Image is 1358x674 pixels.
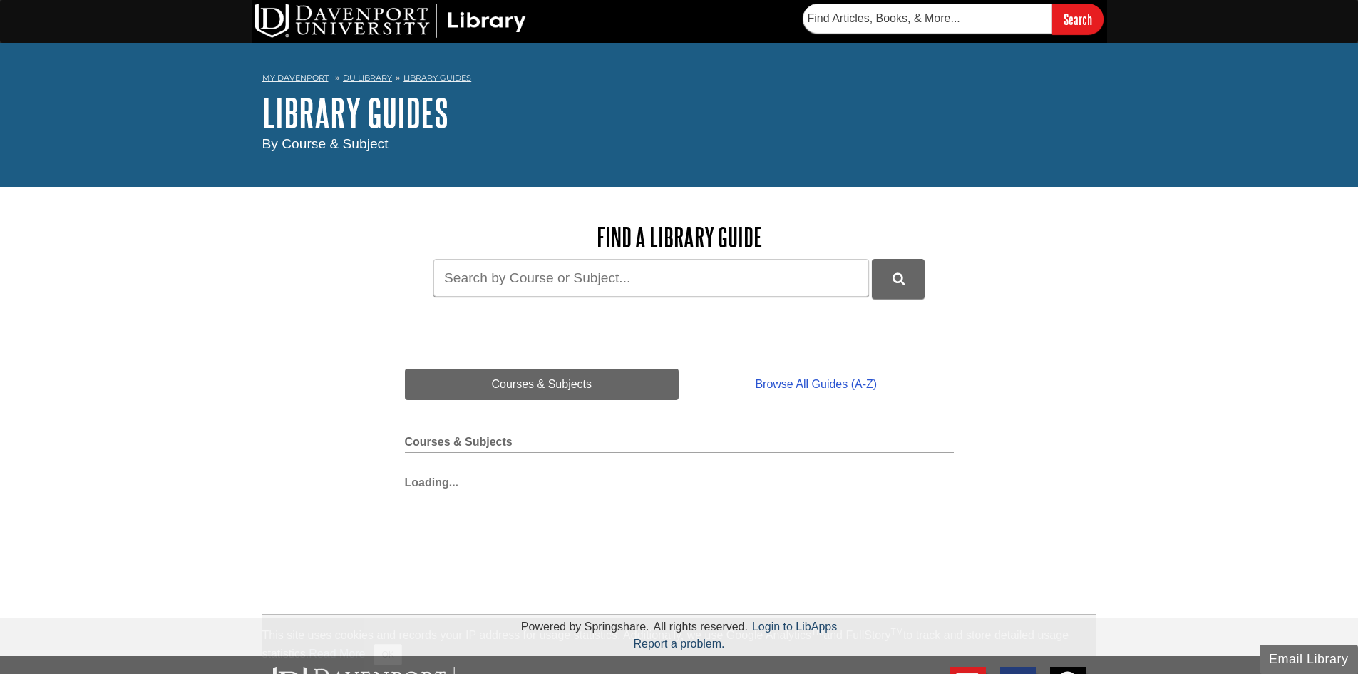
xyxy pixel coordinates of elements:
div: Loading... [405,467,954,491]
input: Search [1052,4,1104,34]
h1: Library Guides [262,91,1096,134]
input: Search by Course or Subject... [433,259,869,297]
div: This site uses cookies and records your IP address for usage statistics. Additionally, we use Goo... [262,627,1096,665]
a: Read More [309,648,365,660]
a: My Davenport [262,72,329,84]
a: Courses & Subjects [405,369,679,400]
h2: Find a Library Guide [405,223,954,252]
sup: TM [891,627,903,637]
div: By Course & Subject [262,134,1096,155]
a: DU Library [343,73,392,83]
img: DU Library [255,4,526,38]
form: Searches DU Library's articles, books, and more [803,4,1104,34]
input: Find Articles, Books, & More... [803,4,1052,34]
a: Library Guides [403,73,471,83]
a: Browse All Guides (A-Z) [679,369,953,400]
nav: breadcrumb [262,68,1096,91]
button: Email Library [1260,645,1358,674]
h2: Courses & Subjects [405,436,954,453]
i: Search Library Guides [893,272,905,285]
sup: TM [811,627,823,637]
button: Close [374,644,401,665]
